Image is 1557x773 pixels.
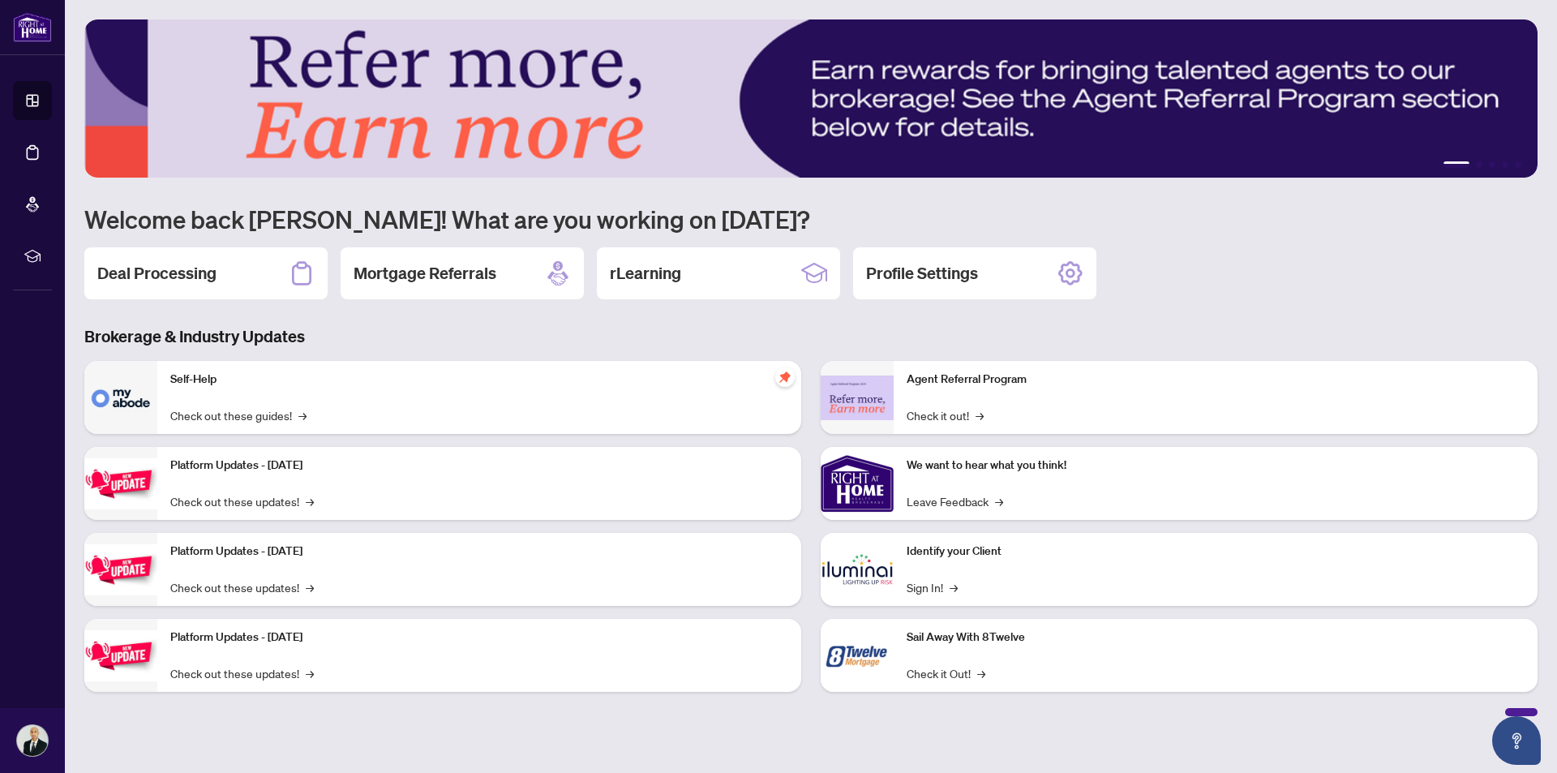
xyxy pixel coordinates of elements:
p: Identify your Client [907,543,1525,560]
a: Check out these updates!→ [170,578,314,596]
img: logo [13,12,52,42]
a: Check out these guides!→ [170,406,307,424]
p: Self-Help [170,371,788,389]
a: Sign In!→ [907,578,958,596]
a: Leave Feedback→ [907,492,1003,510]
button: 1 [1443,161,1469,168]
img: Self-Help [84,361,157,434]
span: → [976,406,984,424]
h3: Brokerage & Industry Updates [84,325,1538,348]
button: Open asap [1492,716,1541,765]
p: We want to hear what you think! [907,457,1525,475]
h2: rLearning [610,262,681,285]
p: Platform Updates - [DATE] [170,629,788,646]
a: Check out these updates!→ [170,492,314,510]
img: Sail Away With 8Twelve [821,619,894,692]
span: → [995,492,1003,510]
img: Platform Updates - June 23, 2025 [84,630,157,681]
span: → [306,492,314,510]
button: 4 [1502,161,1508,168]
img: Profile Icon [17,725,48,756]
img: Platform Updates - July 21, 2025 [84,458,157,509]
h2: Profile Settings [866,262,978,285]
a: Check it Out!→ [907,664,985,682]
a: Check out these updates!→ [170,664,314,682]
img: We want to hear what you think! [821,447,894,520]
p: Sail Away With 8Twelve [907,629,1525,646]
span: → [977,664,985,682]
button: 3 [1489,161,1495,168]
img: Agent Referral Program [821,376,894,420]
button: 5 [1515,161,1521,168]
p: Agent Referral Program [907,371,1525,389]
a: Check it out!→ [907,406,984,424]
button: 2 [1476,161,1482,168]
p: Platform Updates - [DATE] [170,543,788,560]
p: Platform Updates - [DATE] [170,457,788,475]
h2: Deal Processing [97,262,217,285]
img: Platform Updates - July 8, 2025 [84,544,157,595]
span: → [306,578,314,596]
h1: Welcome back [PERSON_NAME]! What are you working on [DATE]? [84,204,1538,234]
span: → [298,406,307,424]
span: → [306,664,314,682]
span: → [950,578,958,596]
h2: Mortgage Referrals [354,262,496,285]
img: Identify your Client [821,533,894,606]
img: Slide 0 [84,19,1538,178]
span: pushpin [775,367,795,387]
